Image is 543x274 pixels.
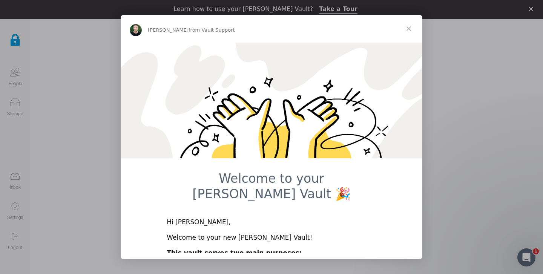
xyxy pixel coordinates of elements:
[167,171,376,207] h1: Welcome to your [PERSON_NAME] Vault 🎉
[148,27,189,33] span: [PERSON_NAME]
[395,15,422,42] span: Close
[167,249,302,257] b: This vault serves two main purposes:
[173,5,313,13] div: Learn how to use your [PERSON_NAME] Vault?
[189,27,235,33] span: from Vault Support
[167,233,376,242] div: Welcome to your new [PERSON_NAME] Vault!
[319,5,357,14] a: Take a Tour
[529,7,536,11] div: Close
[130,24,142,36] img: Profile image for Dylan
[167,218,376,227] div: Hi [PERSON_NAME],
